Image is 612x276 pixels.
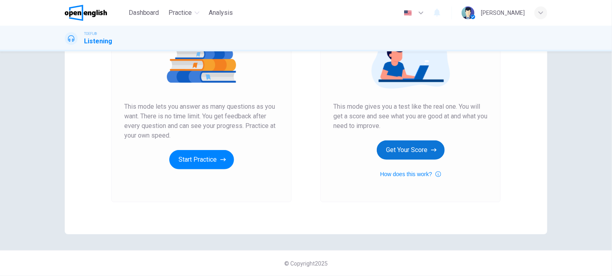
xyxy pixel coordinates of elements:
[284,260,328,267] span: © Copyright 2025
[124,102,279,140] span: This mode lets you answer as many questions as you want. There is no time limit. You get feedback...
[333,102,488,131] span: This mode gives you a test like the real one. You will get a score and see what you are good at a...
[403,10,413,16] img: en
[125,6,162,20] button: Dashboard
[380,169,441,179] button: How does this work?
[169,8,192,18] span: Practice
[206,6,236,20] button: Analysis
[209,8,233,18] span: Analysis
[166,6,203,20] button: Practice
[169,150,234,169] button: Start Practice
[377,140,445,160] button: Get Your Score
[65,5,125,21] a: OpenEnglish logo
[462,6,474,19] img: Profile picture
[481,8,525,18] div: [PERSON_NAME]
[65,5,107,21] img: OpenEnglish logo
[129,8,159,18] span: Dashboard
[84,31,97,37] span: TOEFL®
[84,37,112,46] h1: Listening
